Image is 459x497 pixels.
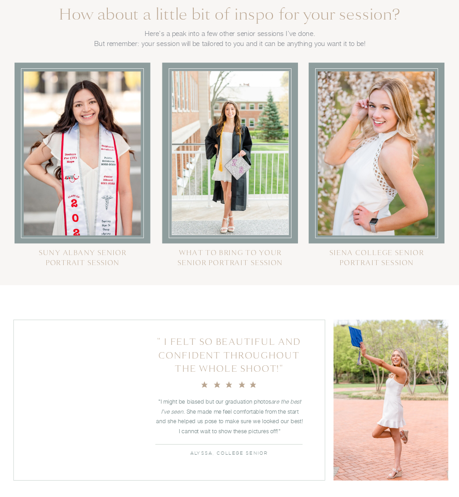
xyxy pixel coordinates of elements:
[155,450,303,457] p: alyssa, College senior
[15,248,150,277] a: SUNY ALBANY seniorportrait session
[15,248,150,277] nav: SUNY ALBANY senior portrait session
[309,248,444,277] a: Siena college senior portrait session
[86,28,374,53] p: Here’s a peak into a few other senior sessions I’ve done. But remember: your session will be tail...
[155,335,303,351] p: " I felt so beautiful and confident throughout the whole shoot!"
[161,398,301,415] i: are the best I’ve seen
[162,248,298,271] a: What to Bring to YourSenior Portrait Session
[162,248,298,271] nav: What to Bring to Your Senior Portrait Session
[156,397,303,439] p: "I might be biased but our graduation photos . She made me feel comfortable from the start and sh...
[49,3,409,14] h2: How about a little bit of inspo for your session?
